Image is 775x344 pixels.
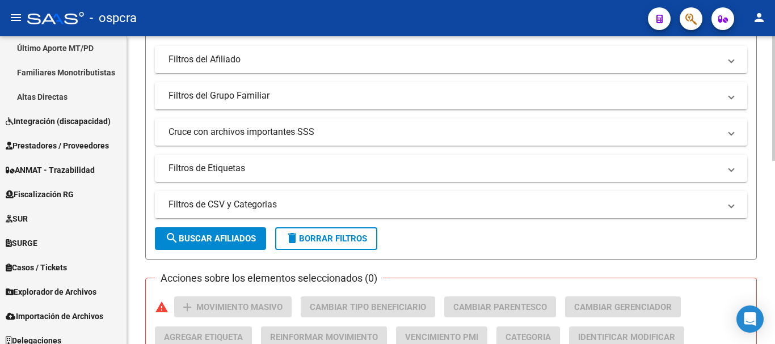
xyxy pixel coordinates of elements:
[310,302,426,312] span: Cambiar Tipo Beneficiario
[6,139,109,152] span: Prestadores / Proveedores
[275,227,377,250] button: Borrar Filtros
[736,305,764,333] div: Open Intercom Messenger
[6,261,67,274] span: Casos / Tickets
[155,191,747,218] mat-expansion-panel-header: Filtros de CSV y Categorias
[6,188,74,201] span: Fiscalización RG
[578,332,675,342] span: Identificar Modificar
[165,233,256,244] span: Buscar Afiliados
[90,6,137,31] span: - ospcra
[196,302,283,312] span: Movimiento Masivo
[574,302,672,312] span: Cambiar Gerenciador
[285,231,299,245] mat-icon: delete
[285,233,367,244] span: Borrar Filtros
[155,118,747,146] mat-expansion-panel-header: Cruce con archivos importantes SSS
[169,126,720,138] mat-panel-title: Cruce con archivos importantes SSS
[270,332,378,342] span: Reinformar Movimiento
[169,90,720,102] mat-panel-title: Filtros del Grupo Familiar
[6,164,95,176] span: ANMAT - Trazabilidad
[165,231,179,245] mat-icon: search
[169,53,720,66] mat-panel-title: Filtros del Afiliado
[155,227,266,250] button: Buscar Afiliados
[169,198,720,211] mat-panel-title: Filtros de CSV y Categorias
[405,332,478,342] span: Vencimiento PMI
[506,332,551,342] span: Categoria
[155,270,383,286] h3: Acciones sobre los elementos seleccionados (0)
[752,11,766,24] mat-icon: person
[155,155,747,182] mat-expansion-panel-header: Filtros de Etiquetas
[6,115,111,128] span: Integración (discapacidad)
[6,213,28,225] span: SUR
[9,11,23,24] mat-icon: menu
[169,162,720,175] mat-panel-title: Filtros de Etiquetas
[444,296,556,317] button: Cambiar Parentesco
[6,310,103,322] span: Importación de Archivos
[6,237,37,249] span: SURGE
[155,300,169,314] mat-icon: warning
[565,296,681,317] button: Cambiar Gerenciador
[164,332,243,342] span: Agregar Etiqueta
[155,46,747,73] mat-expansion-panel-header: Filtros del Afiliado
[6,286,96,298] span: Explorador de Archivos
[180,300,194,314] mat-icon: add
[301,296,435,317] button: Cambiar Tipo Beneficiario
[453,302,547,312] span: Cambiar Parentesco
[155,82,747,109] mat-expansion-panel-header: Filtros del Grupo Familiar
[174,296,292,317] button: Movimiento Masivo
